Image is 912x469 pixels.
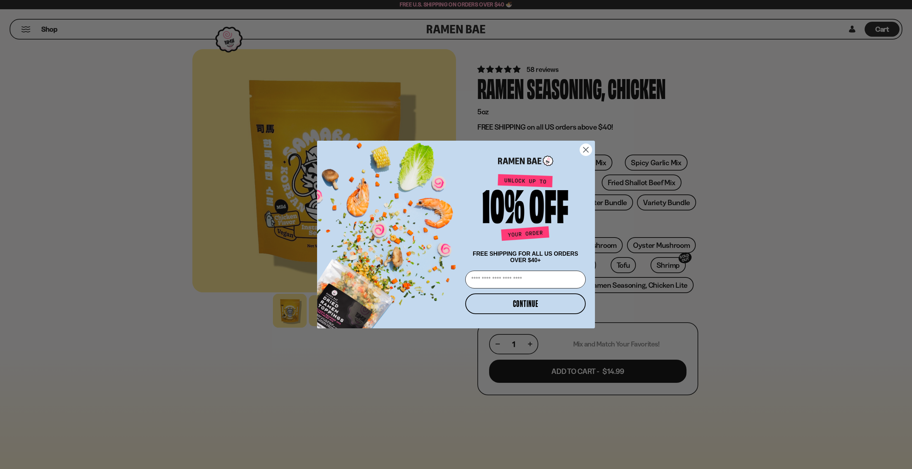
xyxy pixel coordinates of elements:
img: ce7035ce-2e49-461c-ae4b-8ade7372f32c.png [317,135,462,328]
img: Ramen Bae Logo [498,155,553,167]
img: Unlock up to 10% off [481,174,570,244]
button: Close dialog [580,144,592,156]
button: CONTINUE [465,293,586,314]
span: FREE SHIPPING FOR ALL US ORDERS OVER $40+ [473,251,578,263]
